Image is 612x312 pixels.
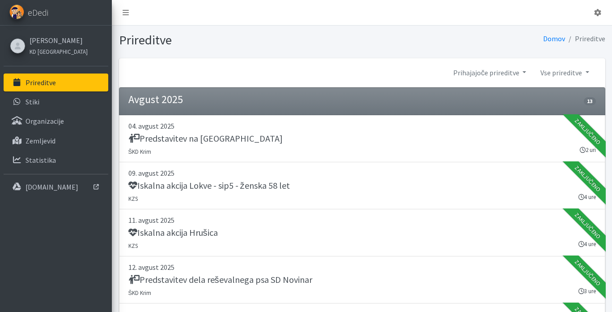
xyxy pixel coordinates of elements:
[128,215,596,225] p: 11. avgust 2025
[25,136,55,145] p: Zemljevid
[128,180,290,191] h5: Iskalna akcija Lokve - sip5 - ženska 58 let
[28,6,48,19] span: eDedi
[446,64,533,82] a: Prihajajoče prireditve
[25,78,56,87] p: Prireditve
[119,256,605,303] a: 12. avgust 2025 Predstavitev dela reševalnega psa SD Novinar ŠKD Krim 3 ure Zaključeno
[533,64,596,82] a: Vse prireditve
[128,121,596,131] p: 04. avgust 2025
[119,32,359,48] h1: Prireditve
[128,195,138,202] small: KZS
[128,274,312,285] h5: Predstavitev dela reševalnega psa SD Novinar
[128,93,183,106] h4: Avgust 2025
[128,262,596,273] p: 12. avgust 2025
[128,133,283,144] h5: Predstavitev na [GEOGRAPHIC_DATA]
[4,178,108,196] a: [DOMAIN_NAME]
[4,132,108,150] a: Zemljevid
[4,151,108,169] a: Statistika
[25,97,39,106] p: Stiki
[25,182,78,191] p: [DOMAIN_NAME]
[25,156,56,165] p: Statistika
[128,227,218,238] h5: Iskalna akcija Hrušica
[128,242,138,249] small: KZS
[25,117,64,126] p: Organizacije
[119,209,605,256] a: 11. avgust 2025 Iskalna akcija Hrušica KZS 4 ure Zaključeno
[9,4,24,19] img: eDedi
[30,35,88,46] a: [PERSON_NAME]
[128,289,152,296] small: ŠKD Krim
[4,112,108,130] a: Organizacije
[584,97,595,105] span: 13
[4,74,108,91] a: Prireditve
[128,168,596,178] p: 09. avgust 2025
[128,148,152,155] small: ŠKD Krim
[119,115,605,162] a: 04. avgust 2025 Predstavitev na [GEOGRAPHIC_DATA] ŠKD Krim 2 uri Zaključeno
[4,93,108,111] a: Stiki
[543,34,565,43] a: Domov
[119,162,605,209] a: 09. avgust 2025 Iskalna akcija Lokve - sip5 - ženska 58 let KZS 4 ure Zaključeno
[565,32,605,45] li: Prireditve
[30,46,88,56] a: KD [GEOGRAPHIC_DATA]
[30,48,88,55] small: KD [GEOGRAPHIC_DATA]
